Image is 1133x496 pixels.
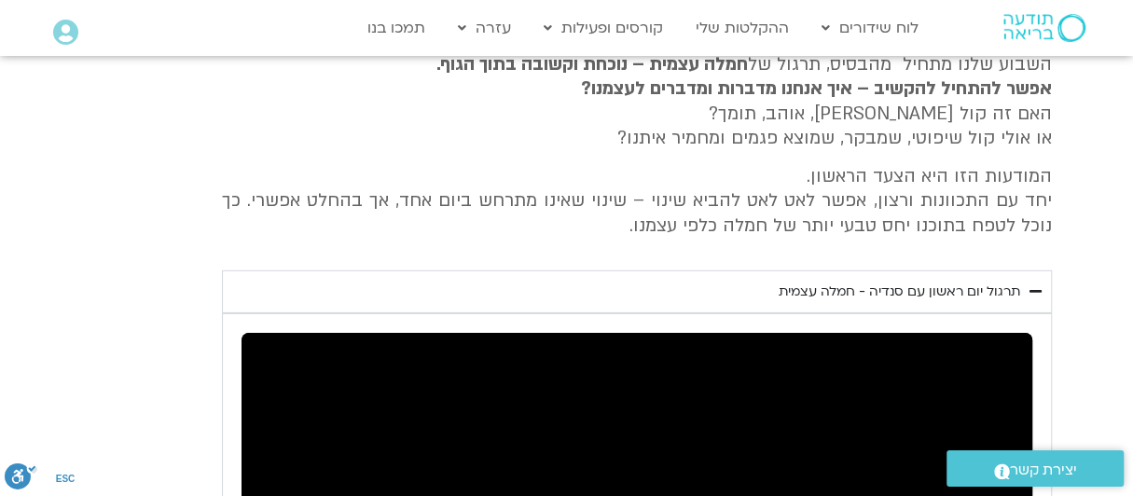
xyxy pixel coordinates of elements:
div: תרגול יום ראשון עם סנדיה - חמלה עצמית [779,281,1020,303]
p: השבוע שלנו מתחיל מהבסיס, תרגול של האם זה קול [PERSON_NAME], אוהב, תומך? או אולי קול שיפוטי, שמבקר... [222,52,1052,151]
a: לוח שידורים [812,10,928,46]
p: המודעות הזו היא הצעד הראשון. יחד עם התכוונות ורצון, אפשר לאט לאט להביא שינוי – שינוי שאינו מתרחש ... [222,164,1052,238]
img: תודעה בריאה [1003,14,1085,42]
summary: תרגול יום ראשון עם סנדיה - חמלה עצמית [222,270,1052,313]
a: תמכו בנו [358,10,435,46]
span: יצירת קשר [1010,458,1077,483]
a: קורסים ופעילות [534,10,672,46]
a: ההקלטות שלי [686,10,798,46]
a: עזרה [449,10,520,46]
strong: חמלה עצמית – נוכחת וקשובה בתוך הגוף. אפשר להתחיל להקשיב – איך אנחנו מדברות ומדברים לעצמנו? [436,52,1052,101]
a: יצירת קשר [946,450,1124,487]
